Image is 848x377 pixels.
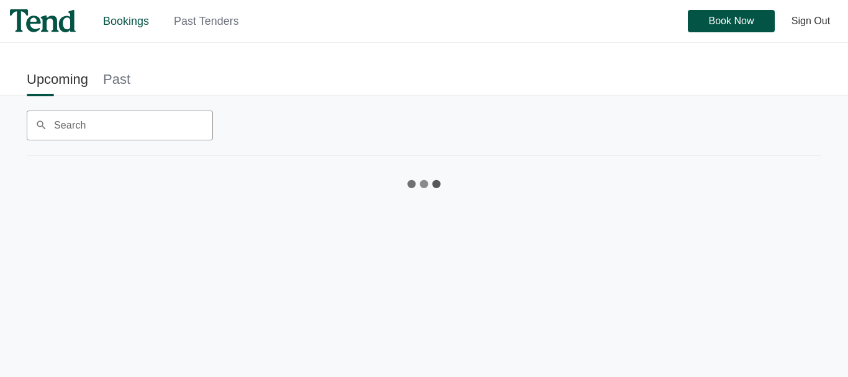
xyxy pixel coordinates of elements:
[10,9,76,32] img: tend-logo.4d3a83578fb939362e0a58f12f1af3e6.svg
[103,65,130,93] a: Past
[783,10,838,32] button: Sign Out
[103,15,149,27] a: Bookings
[174,15,239,27] a: Past Tenders
[27,65,88,93] a: Upcoming
[688,10,775,32] button: Book Now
